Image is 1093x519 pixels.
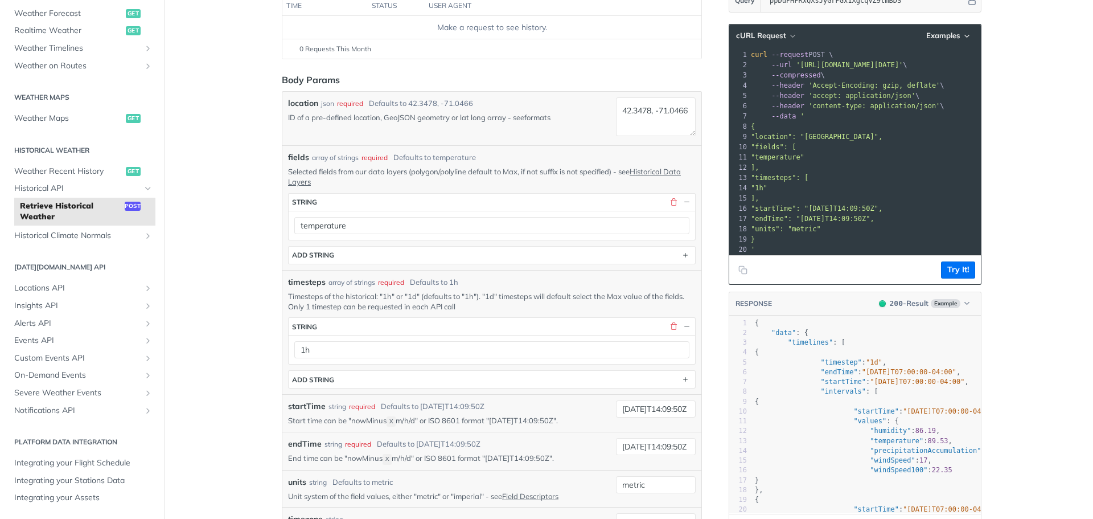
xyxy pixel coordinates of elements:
a: Weather TimelinesShow subpages for Weather Timelines [9,40,155,57]
div: 11 [729,416,747,426]
button: string [289,194,695,211]
span: { [755,319,759,327]
div: 7 [729,111,749,121]
button: Show subpages for Historical Climate Normals [143,231,153,240]
div: 18 [729,224,749,234]
span: { [755,348,759,356]
span: }, [755,486,763,494]
span: X [385,455,389,463]
div: 12 [729,162,749,173]
p: Selected fields from our data layers (polygon/polyline default to Max, if not suffix is not speci... [288,166,696,187]
span: 200 [879,300,886,307]
span: ], [751,194,759,202]
span: "startTime": "[DATE]T14:09:50Z", [751,205,882,212]
a: Weather on RoutesShow subpages for Weather on Routes [9,58,155,75]
span: fields [288,152,309,164]
div: required [345,439,371,449]
span: Historical API [14,183,141,194]
span: : [ [755,338,845,346]
div: 14 [729,446,747,456]
span: } [755,476,759,484]
span: "temperature" [751,153,804,161]
a: Historical Climate NormalsShow subpages for Historical Climate Normals [9,227,155,244]
a: formats [524,113,550,122]
button: Hide [681,197,692,207]
div: 17 [729,214,749,224]
button: Show subpages for Severe Weather Events [143,389,153,398]
div: 9 [729,397,747,407]
span: Historical Climate Normals [14,230,141,242]
div: 2 [729,60,749,70]
div: required [378,277,404,288]
a: Custom Events APIShow subpages for Custom Events API [9,350,155,367]
span: : [ [755,387,878,395]
div: 4 [729,80,749,91]
div: 6 [729,367,747,377]
button: Examples [922,30,975,42]
a: On-Demand EventsShow subpages for On-Demand Events [9,367,155,384]
span: { [755,496,759,504]
span: { [755,398,759,406]
span: "[DATE]T07:00:00-04:00" [903,407,997,415]
button: Show subpages for Notifications API [143,406,153,415]
div: 19 [729,234,749,244]
span: : , [755,407,1002,415]
span: "windSpeed100" [870,466,927,474]
button: Show subpages for Insights API [143,301,153,310]
div: 1 [729,50,749,60]
span: "humidity" [870,427,911,435]
div: ADD string [292,251,334,259]
label: units [288,476,306,488]
span: 200 [890,299,903,308]
a: Integrating your Assets [9,489,155,506]
div: 20 [729,505,747,514]
a: Historical Data Layers [288,167,681,186]
div: 7 [729,377,747,387]
div: 13 [729,436,747,446]
span: "endTime": "[DATE]T14:09:50Z", [751,215,874,223]
div: string [292,198,317,206]
span: 86.19 [915,427,936,435]
span: "units": "metric" [751,225,821,233]
h2: Weather Maps [9,92,155,103]
span: Integrating your Stations Data [14,475,153,487]
span: get [126,9,141,18]
span: Integrating your Assets [14,492,153,504]
span: "startTime" [853,407,898,415]
span: "endTime" [821,368,858,376]
div: - Result [890,298,928,309]
textarea: 42.3478, -71.0466 [616,97,696,136]
div: 10 [729,142,749,152]
span: Alerts API [14,318,141,329]
h2: Historical Weather [9,145,155,156]
span: ], [751,164,759,171]
button: Try It! [941,261,975,279]
span: "[DATE]T07:00:00-04:00" [870,378,964,386]
div: string [324,439,342,449]
span: ' [751,246,755,254]
span: 0 Requests This Month [299,44,371,54]
p: Start time can be "nowMinus m/h/d" or ISO 8601 format "[DATE]T14:09:50Z". [288,415,611,426]
span: 'Accept-Encoding: gzip, deflate' [808,81,940,89]
a: Integrating your Stations Data [9,472,155,489]
span: "1h" [751,184,767,192]
button: Show subpages for Alerts API [143,319,153,328]
button: Show subpages for On-Demand Events [143,371,153,380]
div: 18 [729,485,747,495]
span: \ [751,92,919,100]
span: "timesteps": [ [751,174,808,182]
div: 15 [729,456,747,465]
button: Delete [668,321,679,332]
span: --request [771,51,808,59]
button: Show subpages for Locations API [143,284,153,293]
span: 89.53 [927,437,948,445]
div: 2 [729,328,747,338]
span: Weather Maps [14,113,123,124]
span: : , [755,358,886,366]
div: 17 [729,476,747,485]
div: Defaults to metric [332,477,393,488]
span: Custom Events API [14,353,141,364]
span: Weather Forecast [14,8,123,19]
span: --compressed [771,71,821,79]
span: "fields": [ [751,143,796,151]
